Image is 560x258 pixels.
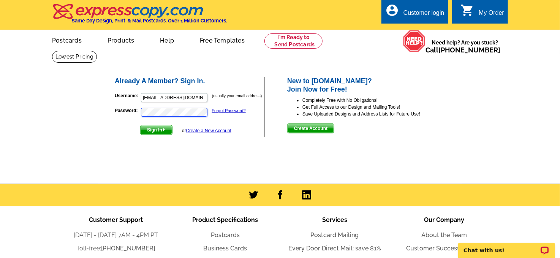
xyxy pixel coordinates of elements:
[322,216,347,223] span: Services
[95,31,147,49] a: Products
[460,8,504,18] a: shopping_cart My Order
[438,46,500,54] a: [PHONE_NUMBER]
[162,128,166,131] img: button-next-arrow-white.png
[115,92,140,99] label: Username:
[407,245,482,252] a: Customer Success Stories
[385,8,445,18] a: account_circle Customer login
[288,124,334,133] span: Create Account
[72,18,227,24] h4: Same Day Design, Print, & Mail Postcards. Over 1 Million Customers.
[302,97,446,104] li: Completely Free with No Obligations!
[424,216,464,223] span: Our Company
[287,123,334,133] button: Create Account
[61,244,171,253] li: Toll-free:
[115,77,264,85] h2: Already A Member? Sign In.
[287,77,446,93] h2: New to [DOMAIN_NAME]? Join Now for Free!
[140,125,172,135] button: Sign In
[479,9,504,20] div: My Order
[453,234,560,258] iframe: LiveChat chat widget
[204,245,247,252] a: Business Cards
[186,128,231,133] a: Create a New Account
[40,31,94,49] a: Postcards
[421,231,467,239] a: About the Team
[148,31,186,49] a: Help
[302,104,446,111] li: Get Full Access to our Design and Mailing Tools!
[188,31,257,49] a: Free Templates
[141,125,172,135] span: Sign In
[193,216,258,223] span: Product Specifications
[302,111,446,117] li: Save Uploaded Designs and Address Lists for Future Use!
[385,3,399,17] i: account_circle
[426,46,500,54] span: Call
[426,39,504,54] span: Need help? Are you stuck?
[115,107,140,114] label: Password:
[212,93,262,98] small: (usually your email address)
[212,108,246,113] a: Forgot Password?
[182,127,231,134] div: or
[403,9,445,20] div: Customer login
[211,231,240,239] a: Postcards
[403,30,426,52] img: help
[460,3,474,17] i: shopping_cart
[288,245,381,252] a: Every Door Direct Mail: save 81%
[61,231,171,240] li: [DATE] - [DATE] 7AM - 4PM PT
[101,245,155,252] a: [PHONE_NUMBER]
[311,231,359,239] a: Postcard Mailing
[52,9,227,24] a: Same Day Design, Print, & Mail Postcards. Over 1 Million Customers.
[89,216,143,223] span: Customer Support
